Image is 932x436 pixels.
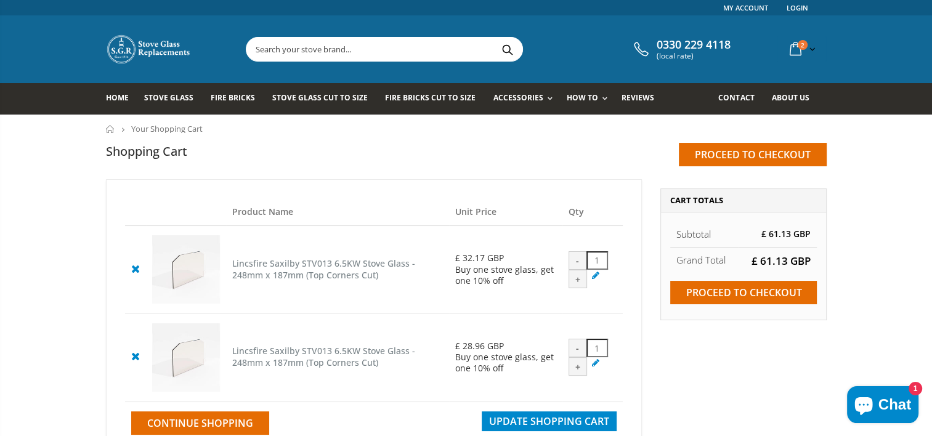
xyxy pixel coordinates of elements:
[232,257,415,281] a: Lincsfire Saxilby STV013 6.5KW Stove Glass - 248mm x 187mm (Top Corners Cut)
[798,40,808,50] span: 2
[718,83,763,115] a: Contact
[147,416,253,430] span: Continue Shopping
[771,83,818,115] a: About us
[562,198,623,226] th: Qty
[493,92,543,103] span: Accessories
[567,92,598,103] span: How To
[676,254,726,266] strong: Grand Total
[631,38,731,60] a: 0330 229 4118 (local rate)
[569,251,587,270] div: -
[106,92,129,103] span: Home
[771,92,809,103] span: About us
[106,83,138,115] a: Home
[106,125,115,133] a: Home
[152,235,221,304] img: Lincsfire Saxilby STV013 6.5KW Stove Glass - 248mm x 187mm (Top Corners Cut)
[131,411,269,435] a: Continue Shopping
[489,414,609,428] span: Update Shopping Cart
[272,83,377,115] a: Stove Glass Cut To Size
[106,143,187,159] h1: Shopping Cart
[569,339,587,357] div: -
[482,411,617,431] button: Update Shopping Cart
[622,92,654,103] span: Reviews
[569,270,587,288] div: +
[385,92,476,103] span: Fire Bricks Cut To Size
[144,83,203,115] a: Stove Glass
[211,83,264,115] a: Fire Bricks
[676,228,711,240] span: Subtotal
[455,352,556,374] div: Buy one stove glass, get one 10% off
[226,198,449,226] th: Product Name
[449,198,562,226] th: Unit Price
[152,323,221,392] img: Lincsfire Saxilby STV013 6.5KW Stove Glass - 248mm x 187mm (Top Corners Cut)
[385,83,485,115] a: Fire Bricks Cut To Size
[843,386,922,426] inbox-online-store-chat: Shopify online store chat
[455,252,504,264] span: £ 32.17 GBP
[144,92,193,103] span: Stove Glass
[718,92,754,103] span: Contact
[232,345,415,368] a: Lincsfire Saxilby STV013 6.5KW Stove Glass - 248mm x 187mm (Top Corners Cut)
[569,357,587,376] div: +
[567,83,614,115] a: How To
[455,340,504,352] span: £ 28.96 GBP
[211,92,255,103] span: Fire Bricks
[670,195,723,206] span: Cart Totals
[455,264,556,286] div: Buy one stove glass, get one 10% off
[657,52,731,60] span: (local rate)
[657,38,731,52] span: 0330 229 4118
[272,92,368,103] span: Stove Glass Cut To Size
[670,281,817,304] input: Proceed to checkout
[679,143,827,166] input: Proceed to checkout
[785,37,818,61] a: 2
[622,83,663,115] a: Reviews
[493,83,558,115] a: Accessories
[752,254,811,268] span: £ 61.13 GBP
[761,228,811,240] span: £ 61.13 GBP
[106,34,192,65] img: Stove Glass Replacement
[246,38,660,61] input: Search your stove brand...
[493,38,521,61] button: Search
[131,123,203,134] span: Your Shopping Cart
